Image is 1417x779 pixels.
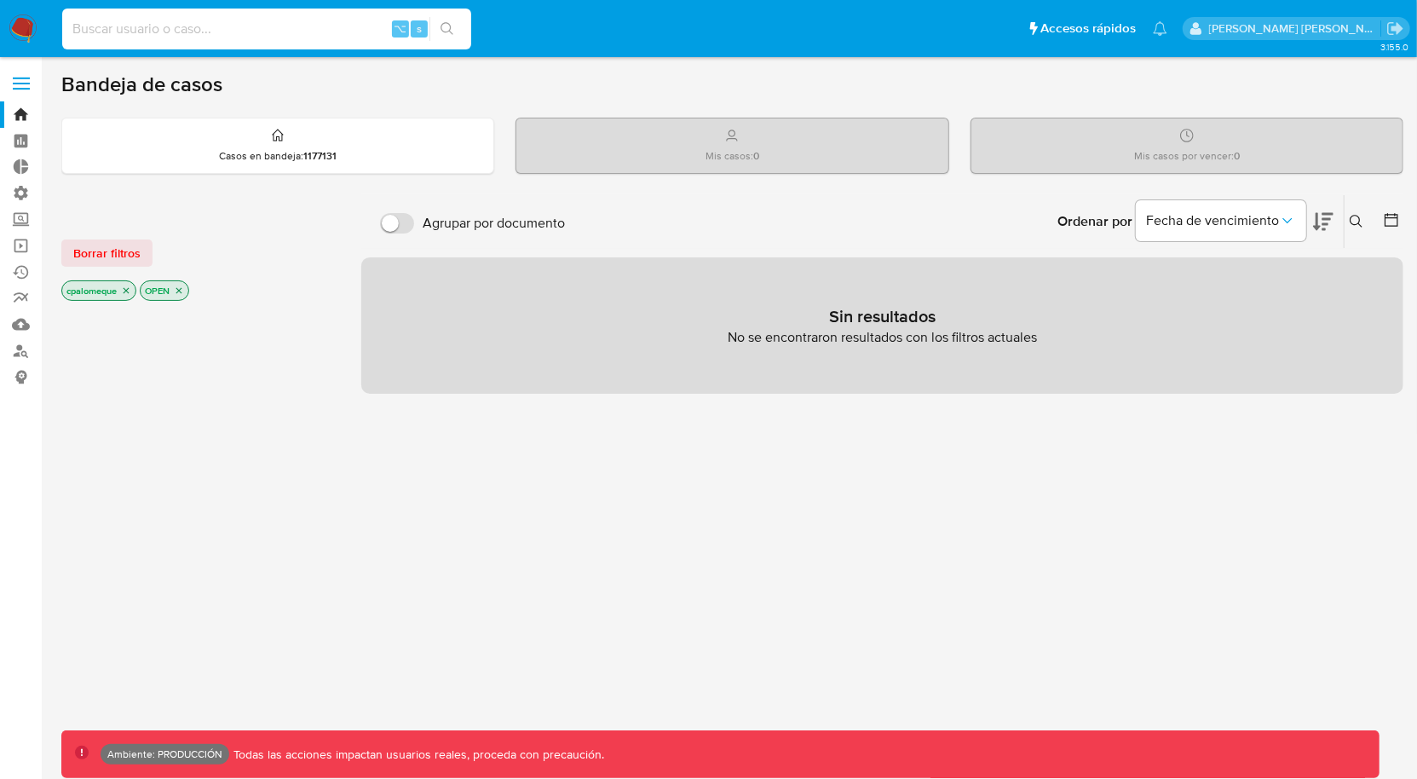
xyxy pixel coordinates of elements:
span: ⌥ [394,20,406,37]
span: s [417,20,422,37]
input: Buscar usuario o caso... [62,18,471,40]
p: christian.palomeque@mercadolibre.com.co [1209,20,1381,37]
a: Notificaciones [1153,21,1167,36]
p: Ambiente: PRODUCCIÓN [107,751,222,758]
span: Accesos rápidos [1040,20,1136,38]
button: search-icon [429,17,464,41]
a: Salir [1386,20,1404,38]
p: Todas las acciones impactan usuarios reales, proceda con precaución. [229,747,604,763]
